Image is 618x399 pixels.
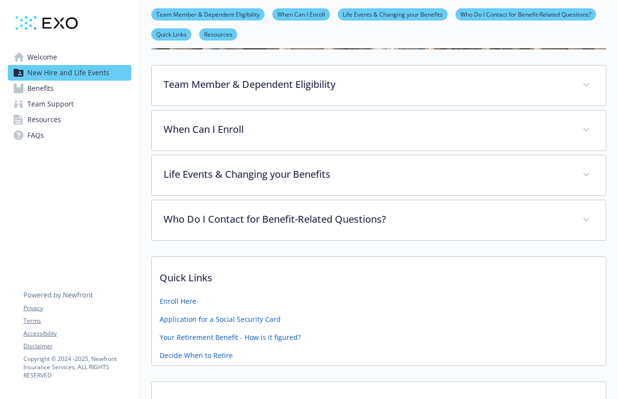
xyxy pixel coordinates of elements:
p: When Can I Enroll [164,122,571,137]
a: Decide When to Retire [160,350,233,360]
a: Terms [23,316,131,325]
a: Accessibility [23,329,131,338]
p: Copyright © 2024 - 2025 , Newfront Insurance Services, ALL RIGHTS RESERVED [23,355,131,379]
a: When Can I Enroll [272,9,330,19]
div: Team Member & Dependent Eligibility [152,65,606,105]
div: Who Do I Contact for Benefit-Related Questions? [152,200,606,240]
a: Privacy [23,304,131,313]
span: Resources [27,112,61,127]
p: Who Do I Contact for Benefit-Related Questions? [164,212,571,227]
a: Welcome [8,49,131,65]
a: FAQs [8,127,131,143]
span: Team Support [27,96,74,112]
a: Who Do I Contact for Benefit-Related Questions? [455,9,596,19]
a: Enroll Here [160,296,196,306]
a: Quick Links [151,29,191,39]
a: Application for a Social Security Card [160,314,281,324]
a: Benefits [8,81,131,96]
span: FAQs [27,127,44,143]
a: New Hire and Life Events [8,65,131,81]
span: Benefits [27,81,54,96]
a: Life Events & Changing your Benefits [338,9,448,19]
div: When Can I Enroll [152,110,606,150]
a: Team Support [8,96,131,112]
a: Disclaimer [23,342,131,351]
p: Quick Links [152,257,606,293]
span: New Hire and Life Events [27,65,109,81]
a: Resources [8,112,131,127]
a: Your Retirement Benefit - How is it figured? [160,332,301,342]
span: Welcome [27,49,57,65]
p: Team Member & Dependent Eligibility [164,77,571,92]
a: Team Member & Dependent Eligibility [151,9,265,19]
a: Resources [199,29,237,39]
p: Life Events & Changing your Benefits [164,167,571,182]
div: Life Events & Changing your Benefits [152,155,606,195]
